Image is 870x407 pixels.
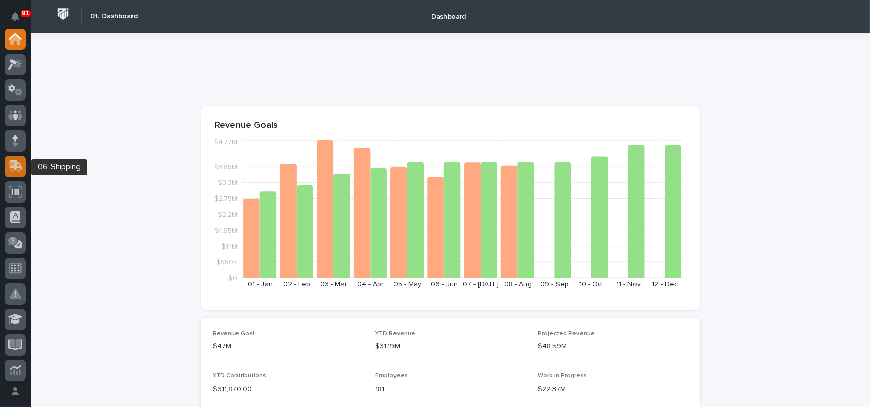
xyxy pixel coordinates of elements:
text: 03 - Mar [320,281,347,288]
tspan: $1.65M [215,227,238,234]
tspan: $3.3M [218,179,238,186]
p: 181 [375,384,525,395]
p: Revenue Goals [215,120,686,131]
p: 91 [22,10,29,17]
tspan: $2.75M [214,195,238,202]
span: Employees [375,373,408,379]
tspan: $4.77M [214,139,238,146]
p: $31.19M [375,341,525,352]
p: $ 311,870.00 [213,384,363,395]
tspan: $3.85M [214,164,238,171]
span: Work in Progress [538,373,587,379]
text: 02 - Feb [283,281,310,288]
text: 12 - Dec [652,281,678,288]
span: YTD Revenue [375,331,415,337]
h2: 01. Dashboard [90,12,138,21]
text: 04 - Apr [357,281,383,288]
p: $48.59M [538,341,688,352]
p: $22.37M [538,384,688,395]
tspan: $2.2M [218,211,238,218]
tspan: $1.1M [221,242,238,250]
span: Projected Revenue [538,331,595,337]
img: Workspace Logo [54,5,72,23]
text: 06 - Jun [430,281,457,288]
text: 09 - Sep [540,281,569,288]
button: Notifications [5,6,26,28]
div: Notifications91 [13,12,26,29]
span: YTD Contributions [213,373,267,379]
span: Revenue Goal [213,331,255,337]
tspan: $0 [228,275,238,282]
text: 10 - Oct [579,281,603,288]
text: 05 - May [393,281,421,288]
p: $47M [213,341,363,352]
text: 11 - Nov [616,281,640,288]
text: 08 - Aug [504,281,531,288]
tspan: $550K [216,258,238,265]
text: 01 - Jan [247,281,272,288]
text: 07 - [DATE] [463,281,499,288]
